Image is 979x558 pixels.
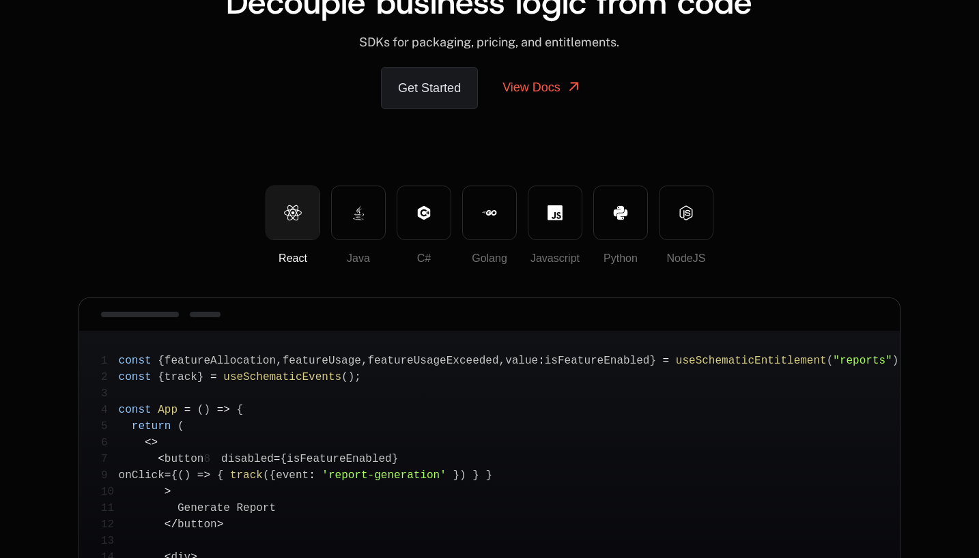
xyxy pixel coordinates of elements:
span: 11 [101,500,125,516]
span: 2 [101,369,119,385]
span: track [230,469,263,482]
div: Javascript [528,250,582,267]
span: ) [348,371,355,383]
span: useSchematicEvents [223,371,341,383]
span: } [392,453,399,465]
span: = [184,404,191,416]
span: } [197,371,204,383]
span: button [165,453,204,465]
span: App [158,404,178,416]
span: > [152,437,158,449]
span: ) [203,404,210,416]
span: } [485,469,492,482]
span: } [649,355,656,367]
span: Report [236,502,276,514]
div: Python [594,250,647,267]
span: 13 [101,533,125,549]
button: Python [593,186,648,240]
button: Golang [462,186,517,240]
a: View Docs [486,67,598,108]
span: ( [827,355,834,367]
span: = [210,371,217,383]
span: : [538,355,545,367]
span: 8 [203,451,221,467]
span: { [217,469,224,482]
span: > [217,518,224,531]
span: 3 [101,385,119,402]
span: , [361,355,368,367]
span: ( [263,469,270,482]
div: Java [332,250,385,267]
div: NodeJS [659,250,713,267]
div: React [266,250,320,267]
span: 7 [101,451,119,467]
span: button [178,518,217,531]
span: useSchematicEntitlement [676,355,827,367]
span: ; [354,371,361,383]
span: => [217,404,230,416]
span: } [472,469,479,482]
button: NodeJS [659,186,713,240]
button: Java [331,186,386,240]
div: Golang [463,250,516,267]
span: onClick [119,469,165,482]
span: isFeatureEnabled [287,453,392,465]
span: 6 [101,435,119,451]
span: { [270,469,276,482]
span: : [309,469,315,482]
span: { [237,404,244,416]
span: disabled [221,453,274,465]
span: < [158,453,165,465]
span: { [158,355,165,367]
span: => [197,469,210,482]
span: , [276,355,283,367]
span: = [165,469,171,482]
span: ) [184,469,191,482]
span: < [145,437,152,449]
span: 1 [101,353,119,369]
span: { [171,469,178,482]
span: const [119,355,152,367]
span: = [274,453,281,465]
span: ( [197,404,204,416]
span: featureAllocation [165,355,276,367]
span: ( [178,420,184,432]
span: < [165,518,171,531]
span: } [453,469,459,482]
span: ) [892,355,899,367]
button: Javascript [528,186,582,240]
button: React [266,186,320,240]
span: 5 [101,418,119,435]
span: 4 [101,402,119,418]
span: const [119,404,152,416]
span: { [158,371,165,383]
span: ) [459,469,466,482]
span: 'report-generation' [322,469,446,482]
span: track [165,371,197,383]
div: C# [397,250,451,267]
span: ; [898,355,905,367]
span: 10 [101,484,125,500]
span: event [276,469,309,482]
span: , [499,355,506,367]
span: ( [178,469,184,482]
span: SDKs for packaging, pricing, and entitlements. [359,35,619,49]
span: const [119,371,152,383]
a: Get Started [381,67,478,109]
span: return [132,420,171,432]
span: "reports" [833,355,892,367]
span: > [165,486,171,498]
span: isFeatureEnabled [545,355,650,367]
span: featureUsageExceeded [368,355,499,367]
span: featureUsage [283,355,361,367]
span: Generate [178,502,230,514]
button: C# [397,186,451,240]
span: = [663,355,670,367]
span: / [171,518,178,531]
span: 9 [101,467,119,484]
span: { [280,453,287,465]
span: value [505,355,538,367]
span: 12 [101,516,125,533]
span: ( [341,371,348,383]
